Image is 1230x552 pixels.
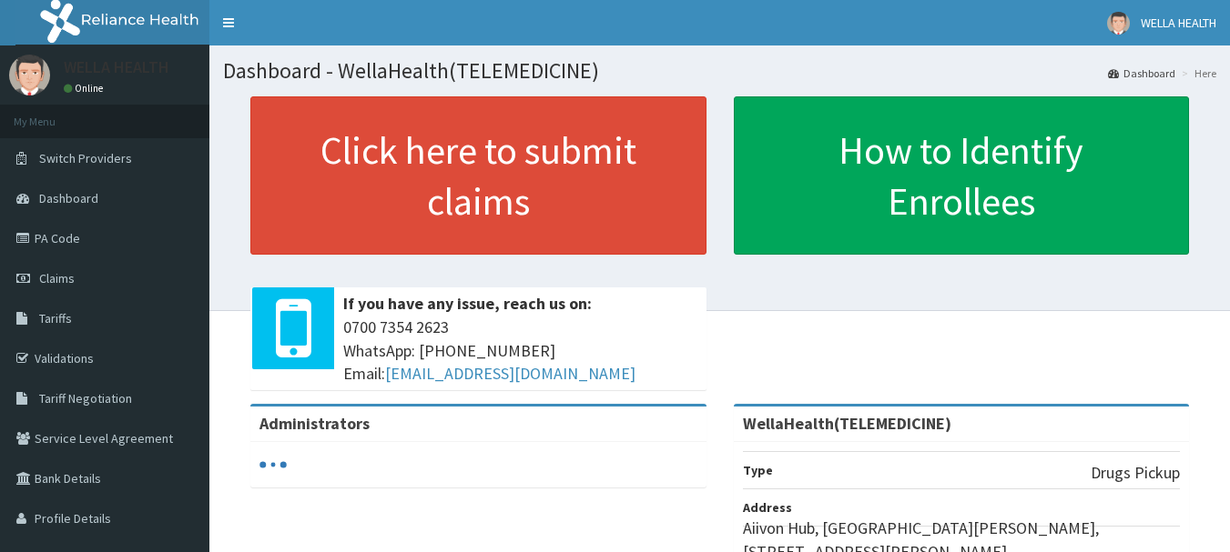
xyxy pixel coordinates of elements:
img: User Image [9,55,50,95]
span: Switch Providers [39,150,132,166]
b: If you have any issue, reach us on: [343,293,592,314]
p: Drugs Pickup [1091,461,1180,485]
p: WELLA HEALTH [64,59,169,75]
strong: WellaHealth(TELEMEDICINE) [743,413,951,434]
li: Here [1177,65,1216,81]
a: Online [64,82,107,95]
span: 0700 7354 2623 WhatsApp: [PHONE_NUMBER] Email: [343,316,697,386]
span: Tariff Negotiation [39,390,132,406]
span: Dashboard [39,190,98,206]
img: User Image [1107,12,1130,35]
span: Tariffs [39,310,72,326]
span: WELLA HEALTH [1141,15,1216,31]
h1: Dashboard - WellaHealth(TELEMEDICINE) [223,59,1216,83]
a: How to Identify Enrollees [734,96,1190,255]
svg: audio-loading [259,451,287,478]
a: Dashboard [1108,65,1175,81]
span: Claims [39,270,75,286]
b: Address [743,499,792,516]
a: Click here to submit claims [250,96,706,255]
a: [EMAIL_ADDRESS][DOMAIN_NAME] [385,363,635,384]
b: Administrators [259,413,370,434]
b: Type [743,462,773,478]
